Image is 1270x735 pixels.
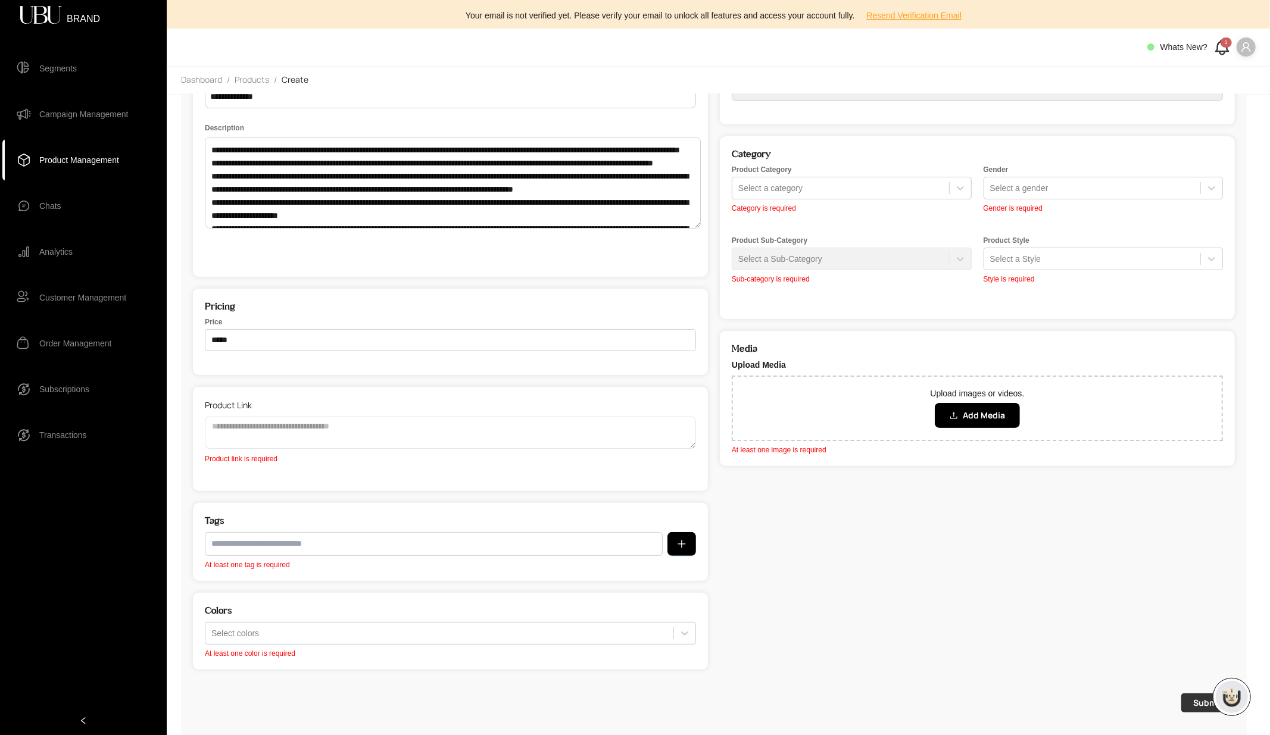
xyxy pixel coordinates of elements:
[963,409,1005,422] span: Add Media
[39,194,61,218] span: Chats
[205,605,696,616] h2: Colors
[745,389,1210,398] p: Upload images or videos.
[39,286,126,309] span: Customer Management
[181,74,222,85] span: Dashboard
[205,453,696,465] p: Product link is required
[677,539,687,549] span: plus
[857,6,972,25] button: Resend Verification Email
[732,165,972,174] label: Product Category
[1193,696,1223,709] span: Submit
[205,123,696,134] label: Description
[1241,42,1252,52] span: user
[732,236,972,245] label: Product Sub-Category
[950,411,958,420] span: upload
[227,74,230,87] li: /
[174,6,1263,25] div: Your email is not verified yet. Please verify your email to unlock all features and access your a...
[79,717,88,725] span: left
[205,561,696,569] p: At least one tag is required
[984,165,1224,174] label: Gender
[1181,693,1235,712] button: Submit
[274,74,277,87] li: /
[39,57,77,80] span: Segments
[667,532,696,556] button: plus
[867,9,962,22] span: Resend Verification Email
[984,204,1224,212] p: Gender is required
[984,275,1224,283] p: Style is required
[205,649,696,658] p: At least one color is required
[39,423,87,447] span: Transactions
[1221,37,1232,48] div: 1
[39,331,111,355] span: Order Management
[205,318,696,326] label: Price
[39,148,119,172] span: Product Management
[732,204,972,212] p: Category is required
[1160,42,1207,52] span: Whats New?
[984,236,1224,245] label: Product Style
[205,301,696,312] h2: Pricing
[732,148,1223,159] h2: Category
[39,102,128,126] span: Campaign Management
[39,240,73,264] span: Analytics
[39,377,89,401] span: Subscriptions
[205,515,696,526] h2: Tags
[67,14,100,17] span: BRAND
[282,74,308,85] span: Create
[205,399,260,412] label: Product Link
[732,343,1223,354] h2: Media
[232,74,272,87] a: Products
[732,275,972,283] p: Sub-category is required
[935,403,1020,428] button: Add Media
[1220,685,1244,709] img: chatboticon-C4A3G2IU.png
[732,360,1223,370] label: Upload Media
[732,446,1223,454] p: At least one image is required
